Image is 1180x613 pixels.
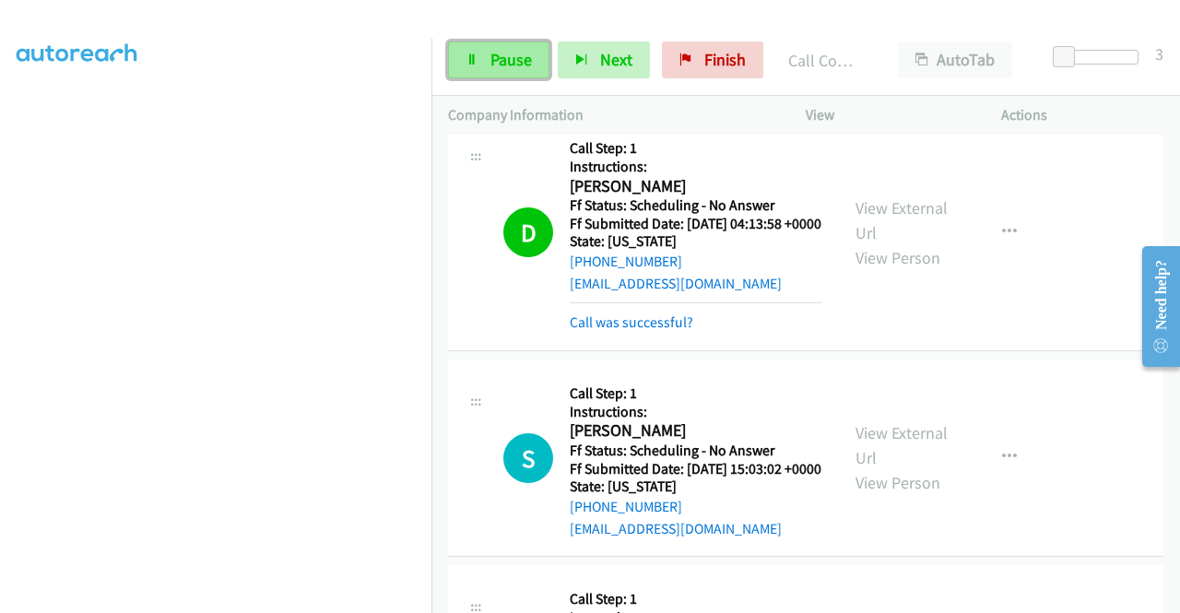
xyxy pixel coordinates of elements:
h2: [PERSON_NAME] [570,420,816,442]
div: The call is yet to be attempted [503,433,553,483]
a: [PHONE_NUMBER] [570,498,682,515]
a: [EMAIL_ADDRESS][DOMAIN_NAME] [570,275,782,292]
a: View External Url [855,197,948,243]
h5: Ff Status: Scheduling - No Answer [570,196,821,215]
h2: [PERSON_NAME] [570,176,816,197]
a: Call was successful? [570,313,693,331]
a: [PHONE_NUMBER] [570,253,682,270]
h5: Call Step: 1 [570,139,821,158]
p: Call Completed [788,48,865,73]
h5: Ff Submitted Date: [DATE] 04:13:58 +0000 [570,215,821,233]
iframe: Resource Center [1127,233,1180,380]
h1: D [503,207,553,257]
span: Finish [704,49,746,70]
h5: Call Step: 1 [570,590,821,608]
h1: S [503,433,553,483]
a: Pause [448,41,549,78]
p: View [806,104,968,126]
h5: Instructions: [570,158,821,176]
p: Company Information [448,104,773,126]
a: View Person [855,247,940,268]
span: Next [600,49,632,70]
button: AutoTab [898,41,1012,78]
a: [EMAIL_ADDRESS][DOMAIN_NAME] [570,520,782,537]
div: 3 [1155,41,1163,66]
button: Next [558,41,650,78]
h5: Call Step: 1 [570,384,821,403]
h5: Instructions: [570,403,821,421]
h5: State: [US_STATE] [570,477,821,496]
span: Pause [490,49,532,70]
h5: Ff Submitted Date: [DATE] 15:03:02 +0000 [570,460,821,478]
a: Finish [662,41,763,78]
a: View Person [855,472,940,493]
h5: Ff Status: Scheduling - No Answer [570,442,821,460]
h5: State: [US_STATE] [570,232,821,251]
a: View External Url [855,422,948,468]
p: Actions [1001,104,1163,126]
